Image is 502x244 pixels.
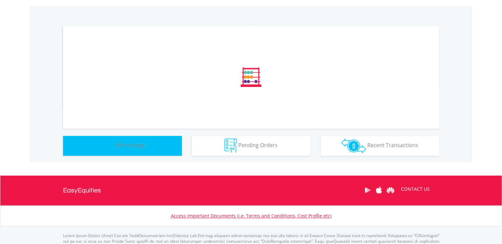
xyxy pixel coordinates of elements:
a: Google Play [362,180,373,200]
img: transactions-zar-wht.png [341,139,366,153]
span: Pending Orders [238,142,278,149]
button: Recent Transactions [320,136,439,156]
img: holdings-wht.png [100,139,114,153]
img: pending_instructions-wht.png [224,139,237,153]
a: Access Important Documents (i.e. Terms and Conditions, Cost Profile etc) [171,213,331,219]
span: All Holdings [116,142,145,149]
a: CONTACT US [396,180,434,198]
button: All Holdings [63,136,182,156]
a: Huawei [385,180,396,200]
span: Recent Transactions [367,142,418,149]
a: Apple [373,180,385,200]
a: EasyEquities [63,176,101,205]
button: Pending Orders [192,136,311,156]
